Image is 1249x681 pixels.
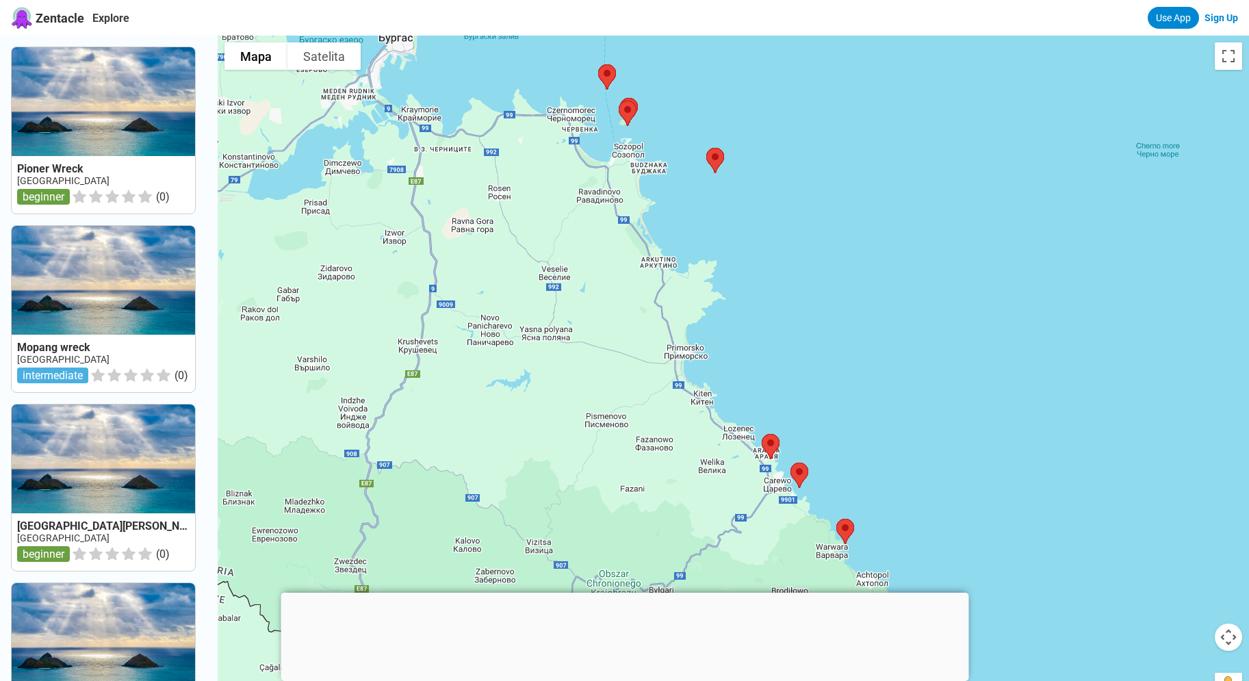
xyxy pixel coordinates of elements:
[287,42,361,70] button: Pokaż zdjęcia satelitarne
[17,532,110,543] a: [GEOGRAPHIC_DATA]
[1205,12,1238,23] a: Sign Up
[281,593,968,678] iframe: Advertisement
[1215,42,1242,70] button: Włącz widok pełnoekranowy
[1215,624,1242,651] button: Sterowanie kamerą na mapie
[224,42,287,70] button: Pokaż mapę ulic
[11,7,84,29] a: Zentacle logoZentacle
[17,175,110,186] a: [GEOGRAPHIC_DATA]
[92,12,129,25] a: Explore
[11,7,33,29] img: Zentacle logo
[36,11,84,25] span: Zentacle
[1148,7,1199,29] a: Use App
